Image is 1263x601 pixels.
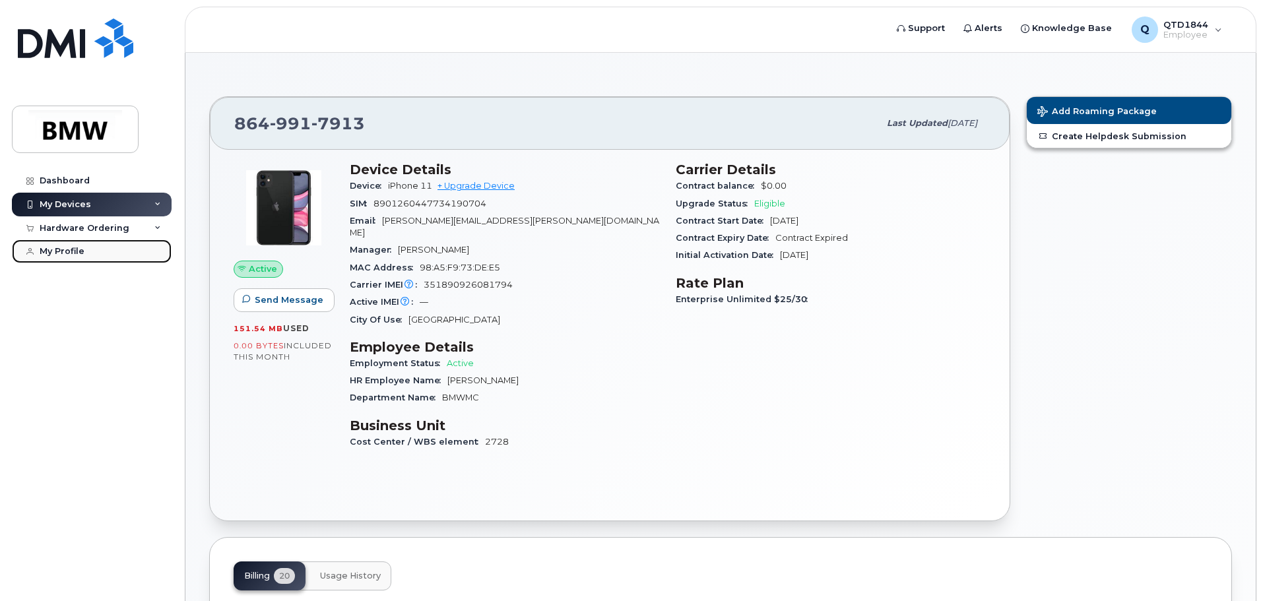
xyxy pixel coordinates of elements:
[320,571,381,581] span: Usage History
[283,323,309,333] span: used
[1037,106,1157,119] span: Add Roaming Package
[887,118,948,128] span: Last updated
[420,263,500,272] span: 98:A5:F9:73:DE:E5
[761,181,787,191] span: $0.00
[770,216,798,226] span: [DATE]
[350,418,660,433] h3: Business Unit
[1027,124,1231,148] a: Create Helpdesk Submission
[373,199,486,208] span: 8901260447734190704
[350,297,420,307] span: Active IMEI
[350,315,408,325] span: City Of Use
[437,181,515,191] a: + Upgrade Device
[350,263,420,272] span: MAC Address
[424,280,513,290] span: 351890926081794
[775,233,848,243] span: Contract Expired
[676,216,770,226] span: Contract Start Date
[350,216,382,226] span: Email
[234,341,284,350] span: 0.00 Bytes
[780,250,808,260] span: [DATE]
[676,294,814,304] span: Enterprise Unlimited $25/30
[244,168,323,247] img: iPhone_11.jpg
[350,181,388,191] span: Device
[234,113,365,133] span: 864
[350,245,398,255] span: Manager
[1206,544,1253,591] iframe: Messenger Launcher
[754,199,785,208] span: Eligible
[350,437,485,447] span: Cost Center / WBS element
[270,113,311,133] span: 991
[420,297,428,307] span: —
[1027,97,1231,124] button: Add Roaming Package
[948,118,977,128] span: [DATE]
[676,181,761,191] span: Contract balance
[311,113,365,133] span: 7913
[398,245,469,255] span: [PERSON_NAME]
[485,437,509,447] span: 2728
[388,181,432,191] span: iPhone 11
[408,315,500,325] span: [GEOGRAPHIC_DATA]
[350,199,373,208] span: SIM
[676,233,775,243] span: Contract Expiry Date
[676,275,986,291] h3: Rate Plan
[249,263,277,275] span: Active
[350,162,660,177] h3: Device Details
[234,288,335,312] button: Send Message
[350,216,659,237] span: [PERSON_NAME][EMAIL_ADDRESS][PERSON_NAME][DOMAIN_NAME]
[255,294,323,306] span: Send Message
[676,199,754,208] span: Upgrade Status
[350,358,447,368] span: Employment Status
[447,358,474,368] span: Active
[447,375,519,385] span: [PERSON_NAME]
[676,162,986,177] h3: Carrier Details
[234,324,283,333] span: 151.54 MB
[350,280,424,290] span: Carrier IMEI
[350,339,660,355] h3: Employee Details
[676,250,780,260] span: Initial Activation Date
[350,375,447,385] span: HR Employee Name
[442,393,479,402] span: BMWMC
[350,393,442,402] span: Department Name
